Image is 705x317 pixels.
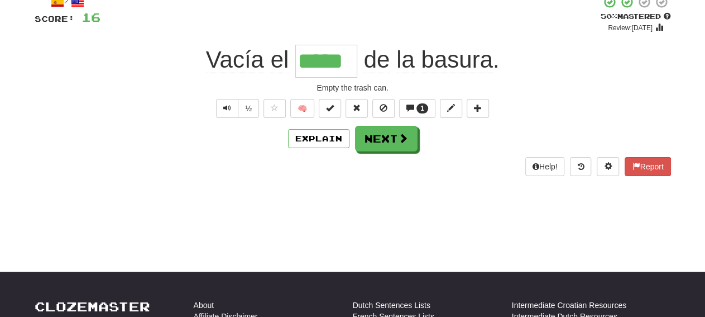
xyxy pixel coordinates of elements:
button: Edit sentence (alt+d) [440,99,462,118]
button: Explain [288,129,349,148]
div: Mastered [601,12,671,22]
div: Empty the trash can. [35,82,671,93]
button: Round history (alt+y) [570,157,591,176]
a: About [194,300,214,311]
span: Vacía [206,46,264,73]
button: 🧠 [290,99,314,118]
a: Dutch Sentences Lists [353,300,430,311]
button: Help! [525,157,565,176]
span: 16 [81,10,100,24]
span: basura [421,46,492,73]
small: Review: [DATE] [608,24,653,32]
span: de [364,46,390,73]
button: Reset to 0% Mastered (alt+r) [346,99,368,118]
button: Add to collection (alt+a) [467,99,489,118]
button: ½ [238,99,259,118]
button: Ignore sentence (alt+i) [372,99,395,118]
span: la [396,46,415,73]
span: Score: [35,14,75,23]
span: el [271,46,289,73]
button: 1 [399,99,435,118]
span: 1 [420,105,424,112]
button: Set this sentence to 100% Mastered (alt+m) [319,99,341,118]
button: Report [625,157,670,176]
button: Next [355,126,418,152]
span: . [357,46,500,73]
button: Play sentence audio (ctl+space) [216,99,238,118]
a: Intermediate Croatian Resources [512,300,626,311]
div: Text-to-speech controls [214,99,259,118]
span: 50 % [601,12,617,21]
a: Clozemaster [35,300,150,314]
button: Favorite sentence (alt+f) [263,99,286,118]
